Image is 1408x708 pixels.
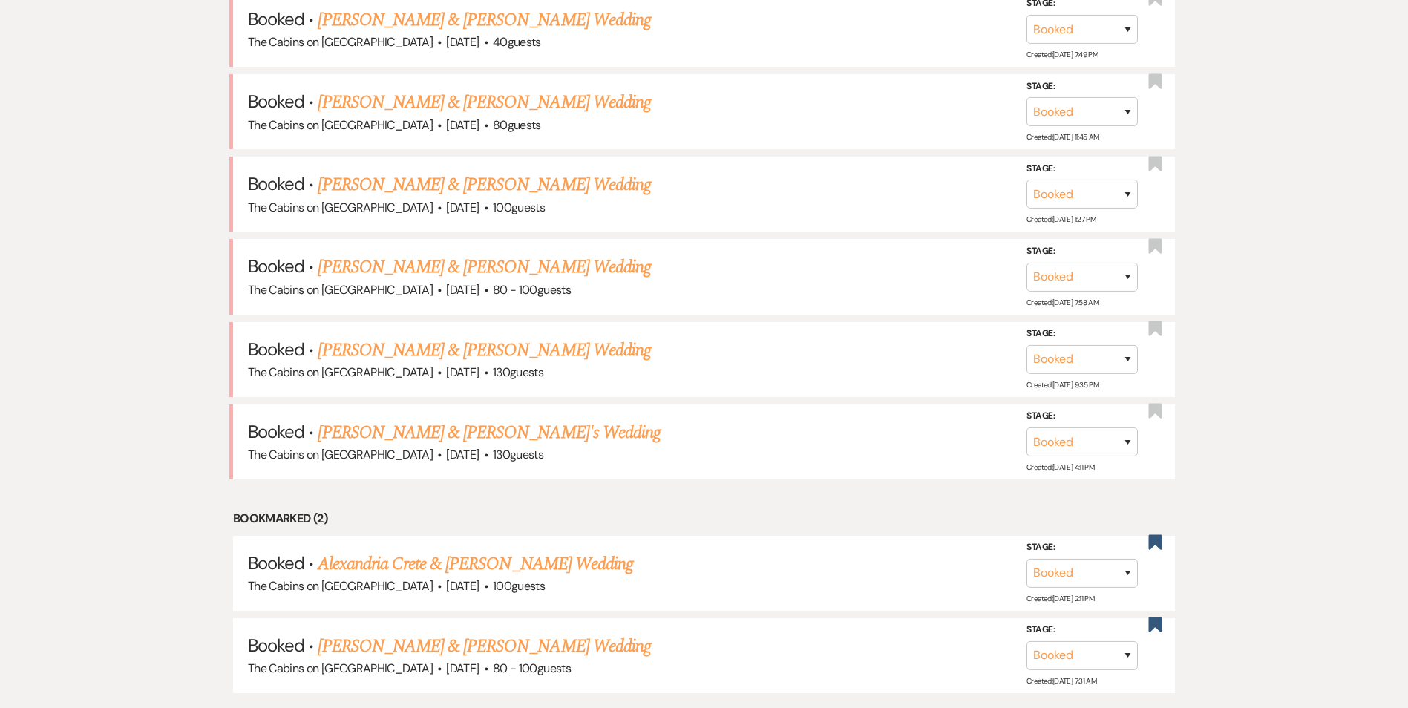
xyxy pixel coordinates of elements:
[493,661,571,676] span: 80 - 100 guests
[446,447,479,462] span: [DATE]
[493,117,541,133] span: 80 guests
[248,634,304,657] span: Booked
[1026,161,1138,177] label: Stage:
[248,420,304,443] span: Booked
[248,338,304,361] span: Booked
[248,551,304,574] span: Booked
[1026,214,1096,224] span: Created: [DATE] 1:27 PM
[493,200,545,215] span: 100 guests
[318,171,650,198] a: [PERSON_NAME] & [PERSON_NAME] Wedding
[248,255,304,278] span: Booked
[318,89,650,116] a: [PERSON_NAME] & [PERSON_NAME] Wedding
[248,117,433,133] span: The Cabins on [GEOGRAPHIC_DATA]
[248,364,433,380] span: The Cabins on [GEOGRAPHIC_DATA]
[1026,540,1138,556] label: Stage:
[248,7,304,30] span: Booked
[248,447,433,462] span: The Cabins on [GEOGRAPHIC_DATA]
[1026,50,1098,59] span: Created: [DATE] 7:49 PM
[318,337,650,364] a: [PERSON_NAME] & [PERSON_NAME] Wedding
[446,282,479,298] span: [DATE]
[1026,622,1138,638] label: Stage:
[248,90,304,113] span: Booked
[1026,298,1098,307] span: Created: [DATE] 7:58 AM
[1026,594,1094,603] span: Created: [DATE] 2:11 PM
[1026,380,1098,390] span: Created: [DATE] 9:35 PM
[248,172,304,195] span: Booked
[493,364,543,380] span: 130 guests
[1026,326,1138,342] label: Stage:
[248,34,433,50] span: The Cabins on [GEOGRAPHIC_DATA]
[318,633,650,660] a: [PERSON_NAME] & [PERSON_NAME] Wedding
[318,7,650,33] a: [PERSON_NAME] & [PERSON_NAME] Wedding
[446,364,479,380] span: [DATE]
[493,447,543,462] span: 130 guests
[318,419,661,446] a: [PERSON_NAME] & [PERSON_NAME]'s Wedding
[248,200,433,215] span: The Cabins on [GEOGRAPHIC_DATA]
[1026,676,1096,686] span: Created: [DATE] 7:31 AM
[1026,408,1138,425] label: Stage:
[1026,243,1138,260] label: Stage:
[446,34,479,50] span: [DATE]
[493,578,545,594] span: 100 guests
[493,34,541,50] span: 40 guests
[248,282,433,298] span: The Cabins on [GEOGRAPHIC_DATA]
[1026,132,1098,142] span: Created: [DATE] 11:45 AM
[1026,79,1138,95] label: Stage:
[248,661,433,676] span: The Cabins on [GEOGRAPHIC_DATA]
[1026,462,1094,472] span: Created: [DATE] 4:11 PM
[446,661,479,676] span: [DATE]
[248,578,433,594] span: The Cabins on [GEOGRAPHIC_DATA]
[446,578,479,594] span: [DATE]
[318,254,650,281] a: [PERSON_NAME] & [PERSON_NAME] Wedding
[446,200,479,215] span: [DATE]
[233,509,1175,528] li: Bookmarked (2)
[446,117,479,133] span: [DATE]
[493,282,571,298] span: 80 - 100 guests
[318,551,633,577] a: Alexandria Crete & [PERSON_NAME] Wedding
